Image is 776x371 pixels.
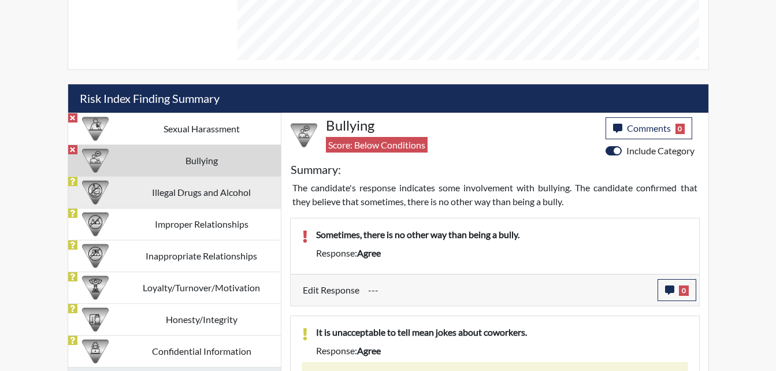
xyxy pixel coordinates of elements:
[606,117,693,139] button: Comments0
[307,344,696,358] div: Response:
[627,123,671,133] span: Comments
[122,113,281,144] td: Sexual Harassment
[626,144,695,158] label: Include Category
[122,240,281,272] td: Inappropriate Relationships
[82,116,109,142] img: CATEGORY%20ICON-23.dd685920.png
[292,181,697,209] p: The candidate's response indicates some involvement with bullying. The candidate confirmed that t...
[326,137,428,153] span: Score: Below Conditions
[82,211,109,238] img: CATEGORY%20ICON-13.7eaae7be.png
[357,247,381,258] span: agree
[68,84,708,113] h5: Risk Index Finding Summary
[658,279,696,301] button: 0
[122,208,281,240] td: Improper Relationships
[122,144,281,176] td: Bullying
[679,285,689,296] span: 0
[82,306,109,333] img: CATEGORY%20ICON-11.a5f294f4.png
[307,246,696,260] div: Response:
[357,345,381,356] span: agree
[122,303,281,335] td: Honesty/Integrity
[122,272,281,303] td: Loyalty/Turnover/Motivation
[122,176,281,208] td: Illegal Drugs and Alcohol
[316,228,688,242] p: Sometimes, there is no other way than being a bully.
[291,162,341,176] h5: Summary:
[326,117,597,134] h4: Bullying
[82,338,109,365] img: CATEGORY%20ICON-05.742ef3c8.png
[359,279,658,301] div: Update the test taker's response, the change might impact the score
[675,124,685,134] span: 0
[82,179,109,206] img: CATEGORY%20ICON-12.0f6f1024.png
[82,147,109,174] img: CATEGORY%20ICON-04.6d01e8fa.png
[316,325,688,339] p: It is unacceptable to tell mean jokes about coworkers.
[82,274,109,301] img: CATEGORY%20ICON-17.40ef8247.png
[82,243,109,269] img: CATEGORY%20ICON-14.139f8ef7.png
[291,122,317,149] img: CATEGORY%20ICON-04.6d01e8fa.png
[303,279,359,301] label: Edit Response
[122,335,281,367] td: Confidential Information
